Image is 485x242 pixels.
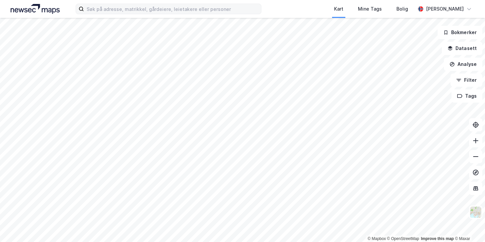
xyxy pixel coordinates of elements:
[444,58,482,71] button: Analyse
[387,236,419,241] a: OpenStreetMap
[426,5,464,13] div: [PERSON_NAME]
[396,5,408,13] div: Bolig
[450,73,482,87] button: Filter
[11,4,60,14] img: logo.a4113a55bc3d86da70a041830d287a7e.svg
[452,210,485,242] iframe: Chat Widget
[469,206,482,218] img: Z
[334,5,343,13] div: Kart
[442,42,482,55] button: Datasett
[438,26,482,39] button: Bokmerker
[368,236,386,241] a: Mapbox
[451,89,482,103] button: Tags
[358,5,382,13] div: Mine Tags
[84,4,261,14] input: Søk på adresse, matrikkel, gårdeiere, leietakere eller personer
[421,236,454,241] a: Improve this map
